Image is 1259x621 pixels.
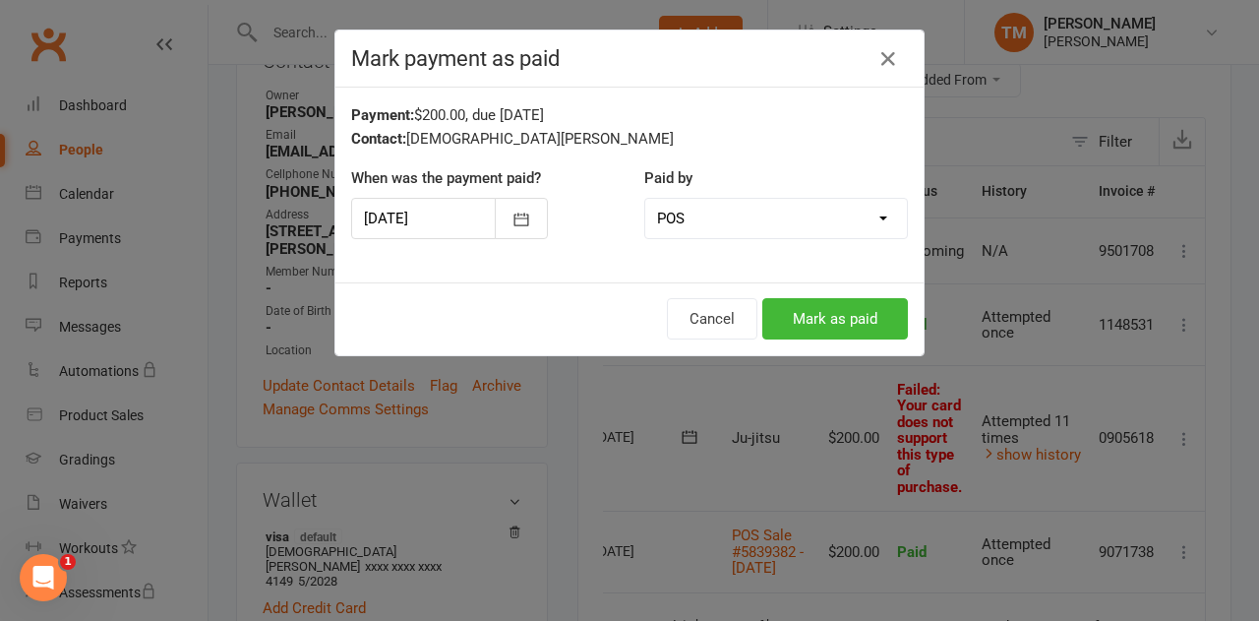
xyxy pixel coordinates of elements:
strong: Payment: [351,106,414,124]
button: Close [872,43,904,75]
h4: Mark payment as paid [351,46,908,71]
button: Cancel [667,298,757,340]
label: Paid by [644,166,692,190]
div: [DEMOGRAPHIC_DATA][PERSON_NAME] [351,127,908,151]
div: $200.00, due [DATE] [351,103,908,127]
span: 1 [60,554,76,570]
button: Mark as paid [762,298,908,340]
iframe: Intercom live chat [20,554,67,601]
label: When was the payment paid? [351,166,541,190]
strong: Contact: [351,130,406,148]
